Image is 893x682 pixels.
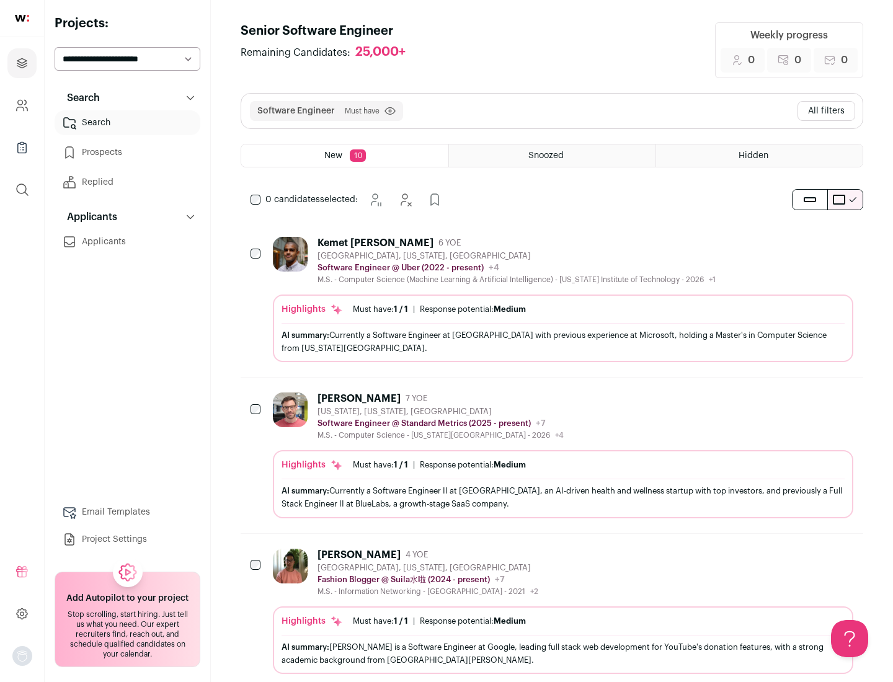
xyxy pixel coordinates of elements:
img: nopic.png [12,646,32,666]
ul: | [353,616,526,626]
div: Kemet [PERSON_NAME] [318,237,433,249]
p: Search [60,91,100,105]
div: Weekly progress [750,28,828,43]
button: All filters [797,101,855,121]
ul: | [353,460,526,470]
span: +2 [530,588,538,595]
span: selected: [265,193,358,206]
button: Hide [393,187,417,212]
span: +4 [489,263,499,272]
p: Fashion Blogger @ Suila水啦 (2024 - present) [318,575,490,585]
span: +7 [536,419,546,428]
span: 0 candidates [265,195,320,204]
div: Stop scrolling, start hiring. Just tell us what you need. Our expert recruiters find, reach out, ... [63,609,192,659]
span: Must have [345,106,380,116]
button: Software Engineer [257,105,335,117]
h1: Senior Software Engineer [241,22,418,40]
a: Kemet [PERSON_NAME] 6 YOE [GEOGRAPHIC_DATA], [US_STATE], [GEOGRAPHIC_DATA] Software Engineer @ Ub... [273,237,853,362]
div: Must have: [353,304,408,314]
p: Software Engineer @ Uber (2022 - present) [318,263,484,273]
a: Project Settings [55,527,200,552]
span: Medium [494,461,526,469]
a: Replied [55,170,200,195]
div: [US_STATE], [US_STATE], [GEOGRAPHIC_DATA] [318,407,564,417]
div: M.S. - Information Networking - [GEOGRAPHIC_DATA] - 2021 [318,587,538,596]
div: Response potential: [420,304,526,314]
span: 10 [350,149,366,162]
span: 4 YOE [406,550,428,560]
span: 0 [841,53,848,68]
a: Projects [7,48,37,78]
a: Snoozed [449,144,655,167]
button: Search [55,86,200,110]
a: Email Templates [55,500,200,525]
button: Open dropdown [12,646,32,666]
span: +1 [709,276,716,283]
span: 0 [748,53,755,68]
span: 6 YOE [438,238,461,248]
button: Snooze [363,187,388,212]
div: Currently a Software Engineer at [GEOGRAPHIC_DATA] with previous experience at Microsoft, holding... [282,329,845,355]
div: M.S. - Computer Science (Machine Learning & Artificial Intelligence) - [US_STATE] Institute of Te... [318,275,716,285]
h2: Projects: [55,15,200,32]
div: 25,000+ [355,45,406,60]
a: Add Autopilot to your project Stop scrolling, start hiring. Just tell us what you need. Our exper... [55,572,200,667]
div: [PERSON_NAME] [318,392,401,405]
span: Medium [494,305,526,313]
img: wellfound-shorthand-0d5821cbd27db2630d0214b213865d53afaa358527fdda9d0ea32b1df1b89c2c.svg [15,15,29,22]
a: Search [55,110,200,135]
button: Applicants [55,205,200,229]
a: Company Lists [7,133,37,162]
span: Snoozed [528,151,564,160]
span: AI summary: [282,331,329,339]
span: +4 [555,432,564,439]
span: Hidden [739,151,768,160]
a: Prospects [55,140,200,165]
span: 7 YOE [406,394,427,404]
span: New [324,151,342,160]
p: Applicants [60,210,117,224]
span: Medium [494,617,526,625]
div: Must have: [353,460,408,470]
div: Highlights [282,459,343,471]
iframe: Help Scout Beacon - Open [831,620,868,657]
h2: Add Autopilot to your project [66,592,189,604]
a: [PERSON_NAME] 4 YOE [GEOGRAPHIC_DATA], [US_STATE], [GEOGRAPHIC_DATA] Fashion Blogger @ Suila水啦 (2... [273,549,853,674]
span: 0 [794,53,801,68]
button: Add to Prospects [422,187,447,212]
img: ebffc8b94a612106133ad1a79c5dcc917f1f343d62299c503ebb759c428adb03.jpg [273,549,308,583]
span: 1 / 1 [394,617,408,625]
img: 927442a7649886f10e33b6150e11c56b26abb7af887a5a1dd4d66526963a6550.jpg [273,237,308,272]
div: Currently a Software Engineer II at [GEOGRAPHIC_DATA], an AI-driven health and wellness startup w... [282,484,845,510]
span: AI summary: [282,643,329,651]
div: Highlights [282,615,343,627]
a: [PERSON_NAME] 7 YOE [US_STATE], [US_STATE], [GEOGRAPHIC_DATA] Software Engineer @ Standard Metric... [273,392,853,518]
span: 1 / 1 [394,461,408,469]
div: Response potential: [420,616,526,626]
span: AI summary: [282,487,329,495]
div: [PERSON_NAME] [318,549,401,561]
div: Must have: [353,616,408,626]
a: Applicants [55,229,200,254]
div: M.S. - Computer Science - [US_STATE][GEOGRAPHIC_DATA] - 2026 [318,430,564,440]
div: [GEOGRAPHIC_DATA], [US_STATE], [GEOGRAPHIC_DATA] [318,563,538,573]
div: [PERSON_NAME] is a Software Engineer at Google, leading full stack web development for YouTube's ... [282,640,845,666]
p: Software Engineer @ Standard Metrics (2025 - present) [318,418,531,428]
div: [GEOGRAPHIC_DATA], [US_STATE], [GEOGRAPHIC_DATA] [318,251,716,261]
img: 92c6d1596c26b24a11d48d3f64f639effaf6bd365bf059bea4cfc008ddd4fb99.jpg [273,392,308,427]
div: Highlights [282,303,343,316]
span: 1 / 1 [394,305,408,313]
a: Company and ATS Settings [7,91,37,120]
a: Hidden [656,144,863,167]
span: Remaining Candidates: [241,45,350,60]
div: Response potential: [420,460,526,470]
span: +7 [495,575,505,584]
ul: | [353,304,526,314]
